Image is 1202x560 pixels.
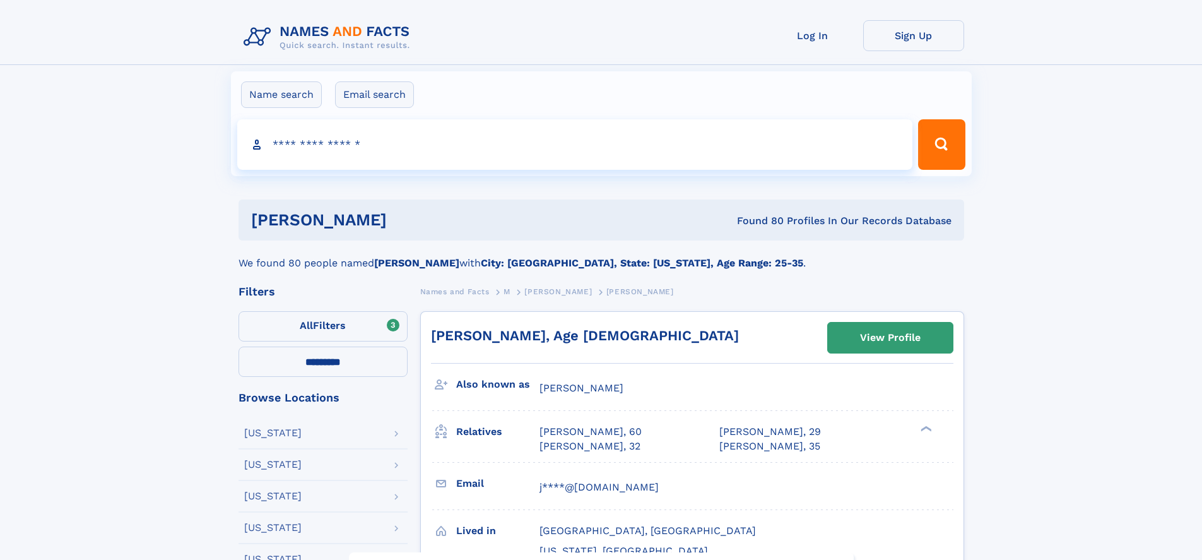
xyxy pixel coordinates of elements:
div: [US_STATE] [244,460,302,470]
span: [PERSON_NAME] [539,382,623,394]
span: [PERSON_NAME] [524,287,592,296]
a: [PERSON_NAME], 35 [719,439,820,453]
span: M [504,287,510,296]
span: [PERSON_NAME] [606,287,674,296]
div: [US_STATE] [244,428,302,438]
b: [PERSON_NAME] [374,257,459,269]
div: [US_STATE] [244,491,302,501]
a: Sign Up [863,20,964,51]
a: Names and Facts [420,283,490,299]
div: ❯ [917,425,933,433]
button: Search Button [918,119,965,170]
a: [PERSON_NAME], 32 [539,439,640,453]
span: [GEOGRAPHIC_DATA], [GEOGRAPHIC_DATA] [539,525,756,537]
a: M [504,283,510,299]
span: [US_STATE], [GEOGRAPHIC_DATA] [539,545,708,557]
h3: Lived in [456,520,539,542]
h3: Also known as [456,374,539,395]
div: Filters [239,286,408,297]
a: Log In [762,20,863,51]
div: Browse Locations [239,392,408,403]
label: Name search [241,81,322,108]
a: [PERSON_NAME], Age [DEMOGRAPHIC_DATA] [431,328,739,343]
div: Found 80 Profiles In Our Records Database [562,214,952,228]
img: Logo Names and Facts [239,20,420,54]
b: City: [GEOGRAPHIC_DATA], State: [US_STATE], Age Range: 25-35 [481,257,803,269]
label: Filters [239,311,408,342]
h1: [PERSON_NAME] [251,212,562,228]
a: [PERSON_NAME], 29 [719,425,821,439]
div: View Profile [860,323,921,352]
label: Email search [335,81,414,108]
a: View Profile [828,323,953,353]
input: search input [237,119,913,170]
a: [PERSON_NAME] [524,283,592,299]
h3: Relatives [456,421,539,443]
div: [US_STATE] [244,523,302,533]
div: We found 80 people named with . [239,241,964,271]
a: [PERSON_NAME], 60 [539,425,642,439]
span: All [300,319,313,331]
h3: Email [456,473,539,494]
